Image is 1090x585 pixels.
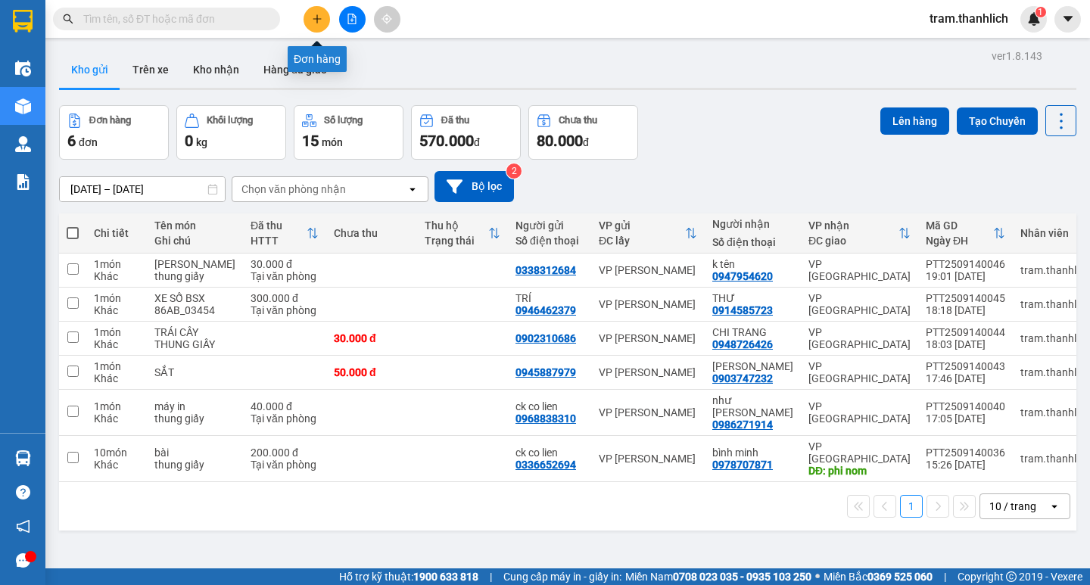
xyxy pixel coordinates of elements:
div: PTT2509140045 [926,292,1005,304]
button: Lên hàng [880,107,949,135]
span: Miền Nam [625,568,811,585]
div: ĐC giao [808,235,898,247]
strong: 0369 525 060 [867,571,933,583]
svg: open [406,183,419,195]
div: 18:03 [DATE] [926,338,1005,350]
div: 1 món [94,258,139,270]
div: PTT2509140043 [926,360,1005,372]
div: 0946462379 [515,304,576,316]
span: Hỗ trợ kỹ thuật: [339,568,478,585]
div: Khác [94,270,139,282]
img: logo-vxr [13,10,33,33]
div: 0914585723 [712,304,773,316]
div: Khác [94,304,139,316]
div: tram.thanhlich [1020,298,1090,310]
div: 10 món [94,447,139,459]
span: món [322,136,343,148]
div: XE SỐ BSX 86AB_03454 [154,292,235,316]
span: đơn [79,136,98,148]
div: Tại văn phòng [251,412,319,425]
div: VP gửi [599,219,685,232]
span: đ [474,136,480,148]
div: 1 món [94,360,139,372]
div: 18:18 [DATE] [926,304,1005,316]
div: 0903747232 [712,372,773,384]
span: tram.thanhlich [917,9,1020,28]
div: 0902310686 [515,332,576,344]
div: Chưa thu [334,227,410,239]
button: caret-down [1054,6,1081,33]
div: 10 / trang [989,499,1036,514]
span: | [490,568,492,585]
button: Hàng đã giao [251,51,339,88]
div: Khác [94,459,139,471]
span: đ [583,136,589,148]
div: Số điện thoại [712,236,793,248]
div: máy in [154,400,235,412]
div: Ghi chú [154,235,235,247]
div: VP [PERSON_NAME] [599,332,697,344]
div: Đã thu [441,115,469,126]
th: Toggle SortBy [591,213,705,254]
div: bài [154,447,235,459]
div: HTTT [251,235,307,247]
div: VP nhận [808,219,898,232]
div: VP [GEOGRAPHIC_DATA] [808,258,911,282]
div: VP [PERSON_NAME] [599,406,697,419]
span: plus [312,14,322,24]
div: 0947954620 [712,270,773,282]
div: PTT2509140044 [926,326,1005,338]
div: tram.thanhlich [1020,332,1090,344]
strong: 1900 633 818 [413,571,478,583]
div: Trạng thái [425,235,488,247]
div: Ngày ĐH [926,235,993,247]
div: 1 món [94,326,139,338]
div: Đơn hàng [89,115,131,126]
div: THUNG GIẤY [154,338,235,350]
div: 1 món [94,292,139,304]
div: Khác [94,412,139,425]
span: aim [381,14,392,24]
div: 17:05 [DATE] [926,412,1005,425]
sup: 1 [1035,7,1046,17]
svg: open [1048,500,1060,512]
button: Bộ lọc [434,171,514,202]
button: Khối lượng0kg [176,105,286,160]
div: Chưa thu [559,115,597,126]
div: ck co lien [515,400,584,412]
div: THƯ [712,292,793,304]
button: file-add [339,6,366,33]
div: Chọn văn phòng nhận [241,182,346,197]
button: Đơn hàng6đơn [59,105,169,160]
div: ver 1.8.143 [992,48,1042,64]
th: Toggle SortBy [801,213,918,254]
div: VP [PERSON_NAME] [599,264,697,276]
img: warehouse-icon [15,98,31,114]
div: PTT2509140046 [926,258,1005,270]
div: Nhân viên [1020,227,1090,239]
img: solution-icon [15,174,31,190]
span: copyright [1006,571,1017,582]
div: 200.000 đ [251,447,319,459]
div: ck co lien [515,447,584,459]
div: Tên món [154,219,235,232]
span: Miền Bắc [824,568,933,585]
div: tram.thanhlich [1020,453,1090,465]
div: 19:01 [DATE] [926,270,1005,282]
div: DĐ: phi nom [808,465,911,477]
div: TRÍ [515,292,584,304]
div: như quỳnh [712,394,793,419]
div: 17:46 [DATE] [926,372,1005,384]
div: VP [GEOGRAPHIC_DATA] [808,360,911,384]
div: k tên [712,258,793,270]
div: TRÁI CÂY [154,326,235,338]
button: 1 [900,495,923,518]
div: VP [GEOGRAPHIC_DATA] [808,440,911,465]
strong: 0708 023 035 - 0935 103 250 [673,571,811,583]
div: 30.000 đ [334,332,410,344]
th: Toggle SortBy [417,213,508,254]
div: Người nhận [712,218,793,230]
th: Toggle SortBy [243,213,326,254]
button: Chưa thu80.000đ [528,105,638,160]
input: Select a date range. [60,177,225,201]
